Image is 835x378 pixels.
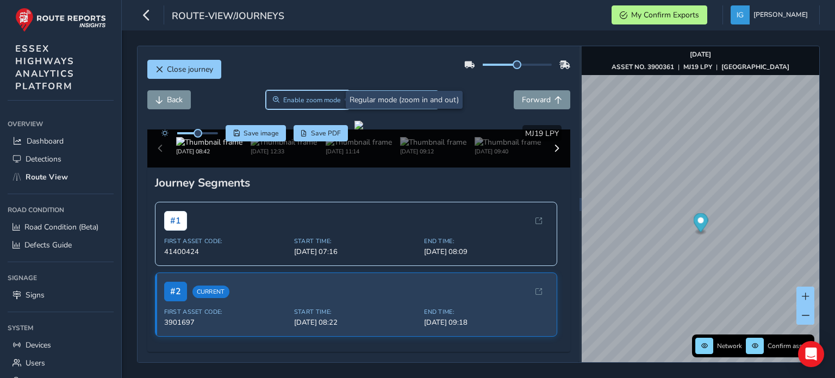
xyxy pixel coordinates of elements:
span: First Asset Code: [164,237,288,245]
span: Signs [26,290,45,300]
div: [DATE] 12:33 [251,147,317,156]
span: [DATE] 07:16 [294,247,417,257]
button: Draw [348,90,439,109]
span: Dashboard [27,136,64,146]
span: Road Condition (Beta) [24,222,98,232]
span: Devices [26,340,51,350]
span: [DATE] 08:22 [294,318,417,327]
button: Back [147,90,191,109]
button: My Confirm Exports [612,5,707,24]
span: End Time: [424,308,547,316]
span: [DATE] 08:09 [424,247,547,257]
strong: MJ19 LPY [683,63,712,71]
img: Thumbnail frame [251,137,317,147]
a: Detections [8,150,114,168]
span: Network [717,342,742,350]
div: Map marker [694,213,708,236]
strong: ASSET NO. 3900361 [612,63,674,71]
div: Journey Segments [155,175,563,190]
span: Detections [26,154,61,164]
a: Users [8,354,114,372]
span: Current [192,286,229,298]
span: route-view/journeys [172,9,284,24]
div: | | [612,63,789,71]
div: Signage [8,270,114,286]
span: 41400424 [164,247,288,257]
span: First Asset Code: [164,308,288,316]
span: Start Time: [294,308,417,316]
span: [DATE] 09:18 [424,318,547,327]
img: rr logo [15,8,106,32]
span: Save image [244,129,279,138]
a: Devices [8,336,114,354]
div: [DATE] 08:42 [176,147,242,156]
span: 3901697 [164,318,288,327]
span: MJ19 LPY [525,128,559,139]
span: [PERSON_NAME] [753,5,808,24]
span: Start Time: [294,237,417,245]
button: [PERSON_NAME] [731,5,812,24]
img: Thumbnail frame [400,137,466,147]
span: My Confirm Exports [631,10,699,20]
a: Dashboard [8,132,114,150]
div: Overview [8,116,114,132]
a: Signs [8,286,114,304]
button: Forward [514,90,570,109]
strong: [GEOGRAPHIC_DATA] [721,63,789,71]
strong: [DATE] [690,50,711,59]
span: Close journey [167,64,213,75]
span: Users [26,358,45,368]
span: Enable zoom mode [283,96,341,104]
span: Forward [522,95,551,105]
a: Route View [8,168,114,186]
button: Save [226,125,286,141]
span: ESSEX HIGHWAYS ANALYTICS PLATFORM [15,42,74,92]
a: Defects Guide [8,236,114,254]
span: # 1 [164,211,187,231]
span: # 2 [164,282,187,301]
div: Open Intercom Messenger [798,341,824,367]
img: Thumbnail frame [475,137,541,147]
a: Road Condition (Beta) [8,218,114,236]
span: Confirm assets [768,342,811,350]
span: Back [167,95,183,105]
div: System [8,320,114,336]
img: Thumbnail frame [176,137,242,147]
button: Close journey [147,60,221,79]
img: diamond-layout [731,5,750,24]
span: End Time: [424,237,547,245]
span: Defects Guide [24,240,72,250]
span: Enable drawing mode [365,96,431,104]
div: [DATE] 09:12 [400,147,466,156]
div: Road Condition [8,202,114,218]
button: Zoom [266,90,348,109]
span: Route View [26,172,68,182]
div: [DATE] 11:14 [326,147,392,156]
button: PDF [294,125,348,141]
span: Save PDF [311,129,341,138]
img: Thumbnail frame [326,137,392,147]
div: [DATE] 09:40 [475,147,541,156]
